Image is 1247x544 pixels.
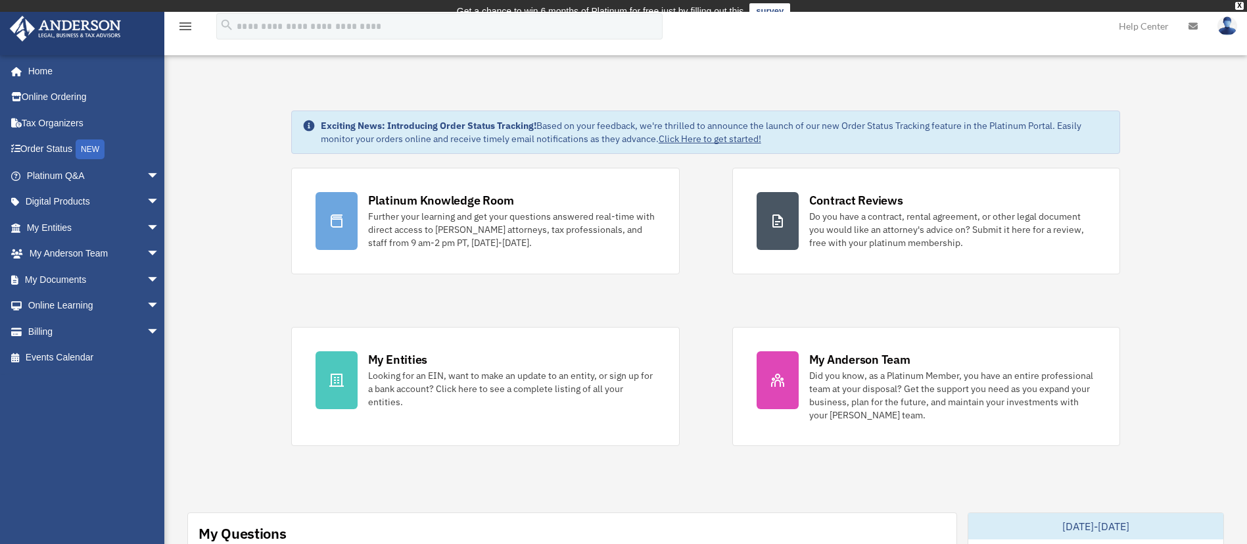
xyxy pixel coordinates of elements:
[368,351,427,368] div: My Entities
[9,318,179,345] a: Billingarrow_drop_down
[968,513,1223,539] div: [DATE]-[DATE]
[9,189,179,215] a: Digital Productsarrow_drop_down
[291,327,680,446] a: My Entities Looking for an EIN, want to make an update to an entity, or sign up for a bank accoun...
[9,58,173,84] a: Home
[9,345,179,371] a: Events Calendar
[9,110,179,136] a: Tax Organizers
[457,3,744,19] div: Get a chance to win 6 months of Platinum for free just by filling out this
[177,23,193,34] a: menu
[809,210,1096,249] div: Do you have a contract, rental agreement, or other legal document you would like an attorney's ad...
[76,139,105,159] div: NEW
[809,369,1096,422] div: Did you know, as a Platinum Member, you have an entire professional team at your disposal? Get th...
[1235,2,1244,10] div: close
[147,162,173,189] span: arrow_drop_down
[368,192,514,209] div: Platinum Knowledge Room
[147,266,173,293] span: arrow_drop_down
[291,168,680,274] a: Platinum Knowledge Room Further your learning and get your questions answered real-time with dire...
[147,293,173,320] span: arrow_drop_down
[199,524,287,543] div: My Questions
[9,136,179,163] a: Order StatusNEW
[732,168,1121,274] a: Contract Reviews Do you have a contract, rental agreement, or other legal document you would like...
[147,189,173,216] span: arrow_drop_down
[368,369,655,408] div: Looking for an EIN, want to make an update to an entity, or sign up for a bank account? Click her...
[732,327,1121,446] a: My Anderson Team Did you know, as a Platinum Member, you have an entire professional team at your...
[147,318,173,345] span: arrow_drop_down
[177,18,193,34] i: menu
[659,133,761,145] a: Click Here to get started!
[220,18,234,32] i: search
[9,266,179,293] a: My Documentsarrow_drop_down
[9,293,179,319] a: Online Learningarrow_drop_down
[368,210,655,249] div: Further your learning and get your questions answered real-time with direct access to [PERSON_NAM...
[147,214,173,241] span: arrow_drop_down
[1217,16,1237,36] img: User Pic
[809,351,910,368] div: My Anderson Team
[809,192,903,209] div: Contract Reviews
[9,214,179,241] a: My Entitiesarrow_drop_down
[321,120,536,132] strong: Exciting News: Introducing Order Status Tracking!
[9,84,179,111] a: Online Ordering
[9,241,179,267] a: My Anderson Teamarrow_drop_down
[6,16,125,41] img: Anderson Advisors Platinum Portal
[9,162,179,189] a: Platinum Q&Aarrow_drop_down
[147,241,173,268] span: arrow_drop_down
[321,119,1110,145] div: Based on your feedback, we're thrilled to announce the launch of our new Order Status Tracking fe...
[749,3,790,19] a: survey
